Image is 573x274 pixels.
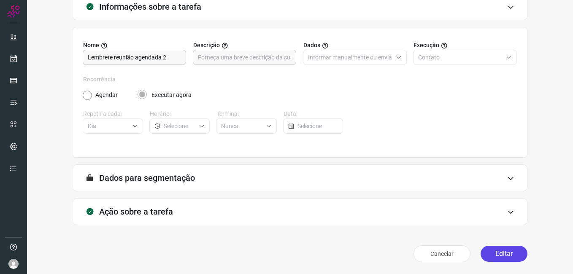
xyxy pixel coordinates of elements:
[88,119,129,133] input: Selecione
[88,50,181,64] input: Digite o nome para a sua tarefa.
[481,246,527,262] button: Editar
[284,110,343,118] label: Data:
[83,41,99,50] span: Nome
[216,110,276,118] label: Termina:
[414,41,439,50] span: Execução
[308,50,392,64] input: Selecione o tipo de envio
[150,110,210,118] label: Horário:
[99,2,201,12] h3: Informações sobre a tarefa
[414,245,470,262] button: Cancelar
[198,50,291,64] input: Forneça uma breve descrição da sua tarefa.
[83,110,143,118] label: Repetir a cada:
[99,173,195,183] h3: Dados para segmentação
[95,91,118,99] label: Agendar
[151,91,192,99] label: Executar agora
[303,41,320,50] span: Dados
[7,5,20,18] img: Logo
[164,119,195,133] input: Selecione
[221,119,262,133] input: Selecione
[8,259,19,269] img: avatar-user-boy.jpg
[193,41,220,50] span: Descrição
[418,50,503,64] input: Selecione o tipo de envio
[297,119,338,133] input: Selecione
[99,207,173,217] h3: Ação sobre a tarefa
[83,75,517,84] label: Recorrência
